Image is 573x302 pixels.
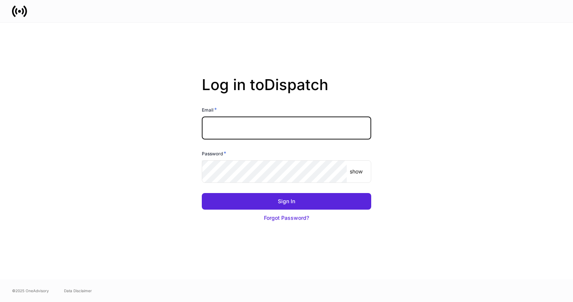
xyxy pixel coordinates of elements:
button: Sign In [202,193,371,210]
a: Data Disclaimer [64,288,92,294]
span: © 2025 OneAdvisory [12,288,49,294]
p: show [350,168,363,175]
button: Forgot Password? [202,210,371,226]
h6: Email [202,106,217,113]
h2: Log in to Dispatch [202,76,371,106]
h6: Password [202,150,226,157]
div: Forgot Password? [264,214,309,222]
div: Sign In [278,198,295,205]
